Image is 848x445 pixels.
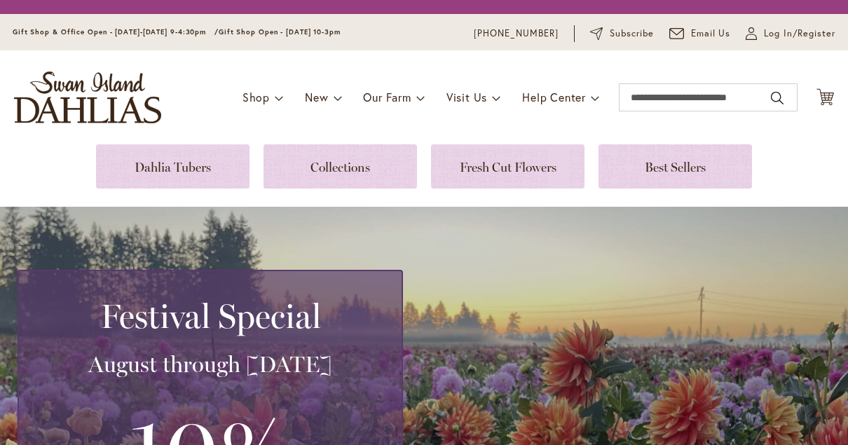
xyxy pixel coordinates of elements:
a: store logo [14,71,161,123]
span: Shop [242,90,270,104]
span: Visit Us [446,90,487,104]
span: Help Center [522,90,586,104]
h3: August through [DATE] [36,350,385,378]
span: Email Us [691,27,731,41]
span: Our Farm [363,90,411,104]
a: Email Us [669,27,731,41]
h2: Festival Special [36,296,385,336]
span: Gift Shop & Office Open - [DATE]-[DATE] 9-4:30pm / [13,27,219,36]
span: Gift Shop Open - [DATE] 10-3pm [219,27,341,36]
span: New [305,90,328,104]
a: Log In/Register [746,27,835,41]
button: Search [771,87,784,109]
a: [PHONE_NUMBER] [474,27,559,41]
span: Log In/Register [764,27,835,41]
a: Subscribe [590,27,654,41]
span: Subscribe [610,27,654,41]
